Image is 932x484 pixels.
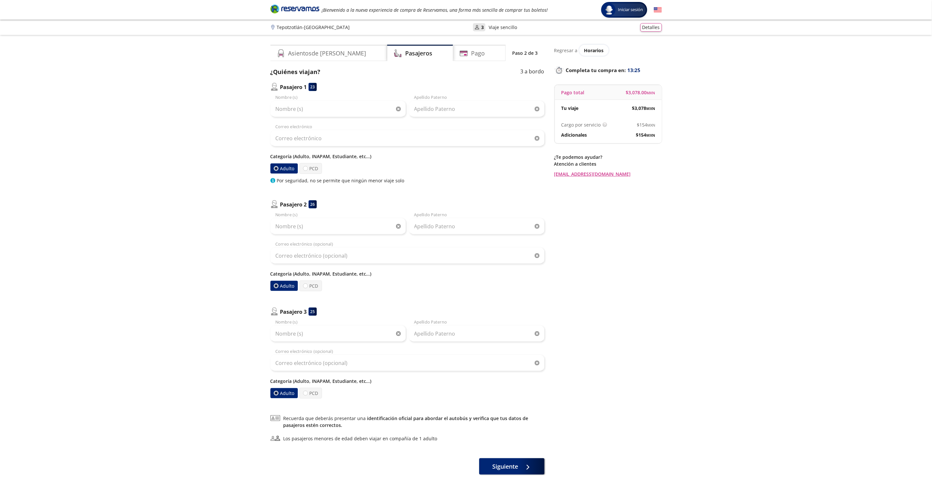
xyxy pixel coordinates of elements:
div: Los pasajeros menores de edad deben viajar en compañía de 1 adulto [283,435,437,442]
em: ¡Bienvenido a la nueva experiencia de compra de Reservamos, una forma más sencilla de comprar tus... [322,7,548,13]
input: Correo electrónico [270,130,544,146]
input: Nombre (s) [270,325,406,342]
p: Completa tu compra en : [554,66,662,75]
p: Cargo por servicio [561,121,601,128]
label: PCD [299,280,322,291]
i: Brand Logo [270,4,319,14]
p: 3 [481,24,484,31]
p: Categoría (Adulto, INAPAM, Estudiante, etc...) [270,378,544,385]
input: Apellido Paterno [409,218,544,234]
label: PCD [299,163,322,174]
button: Detalles [640,23,662,32]
div: 26 [309,200,317,208]
input: Nombre (s) [270,101,406,117]
p: Viaje sencillo [489,24,517,31]
label: Adulto [270,281,298,291]
span: 13:25 [628,67,641,74]
p: Por seguridad, no se permite que ningún menor viaje solo [277,177,405,184]
p: Categoría (Adulto, INAPAM, Estudiante, etc...) [270,153,544,160]
p: Pago total [561,89,585,96]
button: Siguiente [479,458,544,475]
p: Tu viaje [561,105,579,112]
span: $ 154 [637,121,655,128]
span: Recuerda que deberás presentar una [283,415,544,429]
p: Paso 2 de 3 [512,50,538,56]
span: Siguiente [492,462,518,471]
span: $ 3,078.00 [626,89,655,96]
p: Pasajero 1 [280,83,307,91]
small: MXN [647,106,655,111]
div: 25 [309,308,317,316]
small: MXN [647,133,655,138]
p: ¿Quiénes viajan? [270,68,321,76]
p: Pasajero 2 [280,201,307,208]
h4: Asientos de [PERSON_NAME] [288,49,366,58]
a: [EMAIL_ADDRESS][DOMAIN_NAME] [554,171,662,177]
span: Horarios [584,47,604,53]
input: Correo electrónico (opcional) [270,248,544,264]
label: PCD [299,388,322,399]
h4: Pago [471,49,485,58]
p: Adicionales [561,131,587,138]
a: Brand Logo [270,4,319,16]
span: $ 154 [636,131,655,138]
input: Nombre (s) [270,218,406,234]
small: MXN [648,123,655,128]
div: 23 [309,83,317,91]
span: $ 3,078 [632,105,655,112]
input: Correo electrónico (opcional) [270,355,544,371]
a: identificación oficial para abordar el autobús y verifica que tus datos de pasajeros estén correc... [283,415,528,428]
input: Apellido Paterno [409,325,544,342]
p: Categoría (Adulto, INAPAM, Estudiante, etc...) [270,270,544,277]
label: Adulto [270,163,298,174]
div: Regresar a ver horarios [554,45,662,56]
p: ¿Te podemos ayudar? [554,154,662,160]
h4: Pasajeros [405,49,432,58]
label: Adulto [270,388,298,398]
input: Apellido Paterno [409,101,544,117]
small: MXN [647,90,655,95]
p: 3 a bordo [521,68,544,76]
p: Regresar a [554,47,578,54]
p: Pasajero 3 [280,308,307,316]
p: Tepotzotlán - [GEOGRAPHIC_DATA] [277,24,350,31]
p: Atención a clientes [554,160,662,167]
button: English [654,6,662,14]
span: Iniciar sesión [616,7,646,13]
